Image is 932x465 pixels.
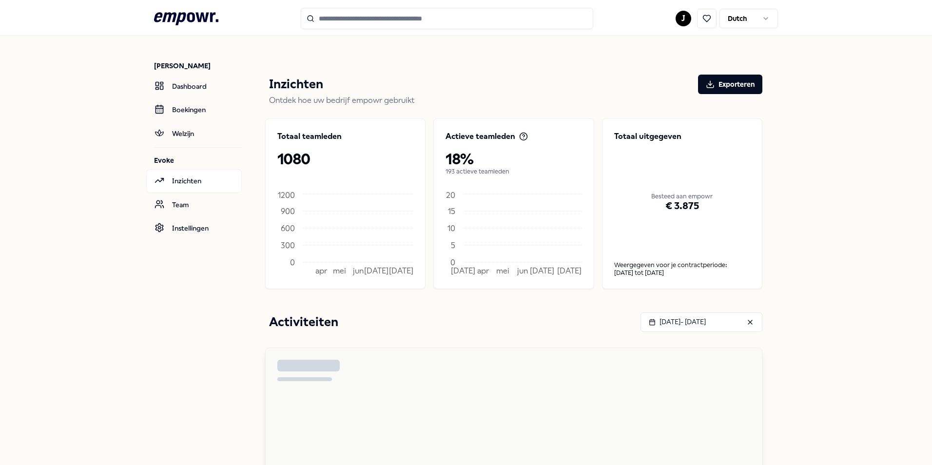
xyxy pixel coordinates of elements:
a: Welzijn [146,122,242,145]
tspan: 0 [290,257,295,267]
p: 18% [446,150,582,168]
p: Activiteiten [269,312,338,332]
tspan: 0 [450,257,455,267]
tspan: jun [517,266,528,275]
tspan: [DATE] [389,266,413,275]
tspan: [DATE] [364,266,388,275]
tspan: apr [315,266,328,275]
a: Instellingen [146,216,242,240]
p: Totaal teamleden [277,131,342,142]
tspan: 5 [451,240,455,250]
tspan: 300 [281,240,295,250]
div: [DATE] - [DATE] [649,316,706,327]
tspan: 1200 [278,191,295,200]
tspan: 900 [281,206,295,215]
p: Ontdek hoe uw bedrijf empowr gebruikt [269,94,762,107]
a: Inzichten [146,169,242,193]
tspan: 10 [447,223,455,232]
tspan: mei [333,266,346,275]
tspan: apr [477,266,489,275]
tspan: [DATE] [530,266,554,275]
p: 193 actieve teamleden [446,168,582,175]
input: Search for products, categories or subcategories [301,8,593,29]
a: Boekingen [146,98,242,121]
tspan: 20 [446,191,455,200]
p: Actieve teamleden [446,131,515,142]
tspan: [DATE] [558,266,582,275]
tspan: [DATE] [451,266,475,275]
button: [DATE]- [DATE] [641,312,762,332]
div: Besteed aan empowr [614,154,750,239]
p: Inzichten [269,75,323,94]
p: Weergegeven voor je contractperiode: [614,261,750,269]
a: Dashboard [146,75,242,98]
p: 1080 [277,150,413,168]
div: [DATE] tot [DATE] [614,269,750,277]
button: J [676,11,691,26]
p: Totaal uitgegeven [614,131,750,142]
div: € 3.875 [614,174,750,239]
a: Team [146,193,242,216]
tspan: 600 [281,223,295,232]
tspan: 15 [448,206,455,215]
p: [PERSON_NAME] [154,61,242,71]
p: Evoke [154,155,242,165]
tspan: mei [496,266,509,275]
tspan: jun [352,266,364,275]
button: Exporteren [698,75,762,94]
